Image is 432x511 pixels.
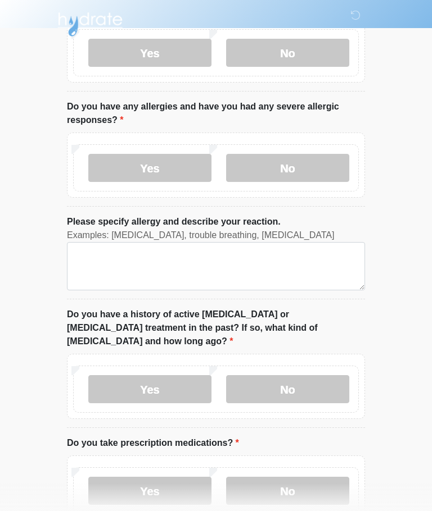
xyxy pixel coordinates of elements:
[226,154,349,182] label: No
[56,8,124,37] img: Hydrate IV Bar - Arcadia Logo
[67,229,365,242] div: Examples: [MEDICAL_DATA], trouble breathing, [MEDICAL_DATA]
[88,477,211,505] label: Yes
[67,308,365,348] label: Do you have a history of active [MEDICAL_DATA] or [MEDICAL_DATA] treatment in the past? If so, wh...
[226,477,349,505] label: No
[88,375,211,403] label: Yes
[67,215,281,229] label: Please specify allergy and describe your reaction.
[88,39,211,67] label: Yes
[67,100,365,127] label: Do you have any allergies and have you had any severe allergic responses?
[226,375,349,403] label: No
[67,436,239,450] label: Do you take prescription medications?
[226,39,349,67] label: No
[88,154,211,182] label: Yes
